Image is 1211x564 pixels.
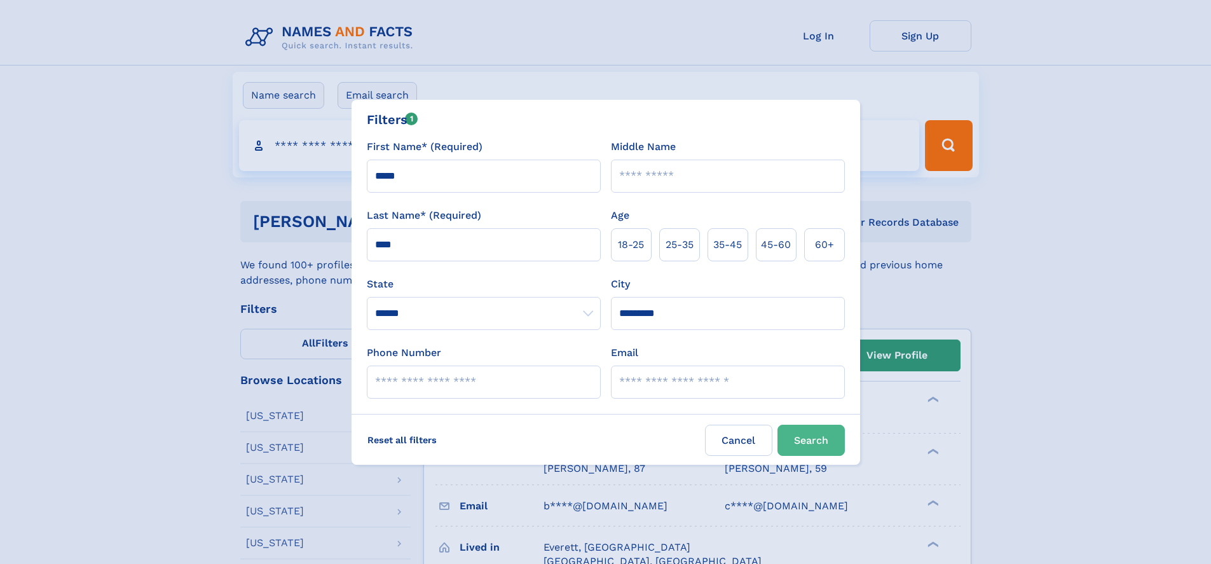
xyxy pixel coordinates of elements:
span: 60+ [815,237,834,252]
label: State [367,277,601,292]
span: 25‑35 [666,237,694,252]
label: Age [611,208,629,223]
label: Last Name* (Required) [367,208,481,223]
label: Middle Name [611,139,676,155]
span: 35‑45 [713,237,742,252]
label: Phone Number [367,345,441,361]
label: First Name* (Required) [367,139,482,155]
span: 18‑25 [618,237,644,252]
label: Cancel [705,425,772,456]
label: Reset all filters [359,425,445,455]
label: Email [611,345,638,361]
span: 45‑60 [761,237,791,252]
div: Filters [367,110,418,129]
button: Search [777,425,845,456]
label: City [611,277,630,292]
